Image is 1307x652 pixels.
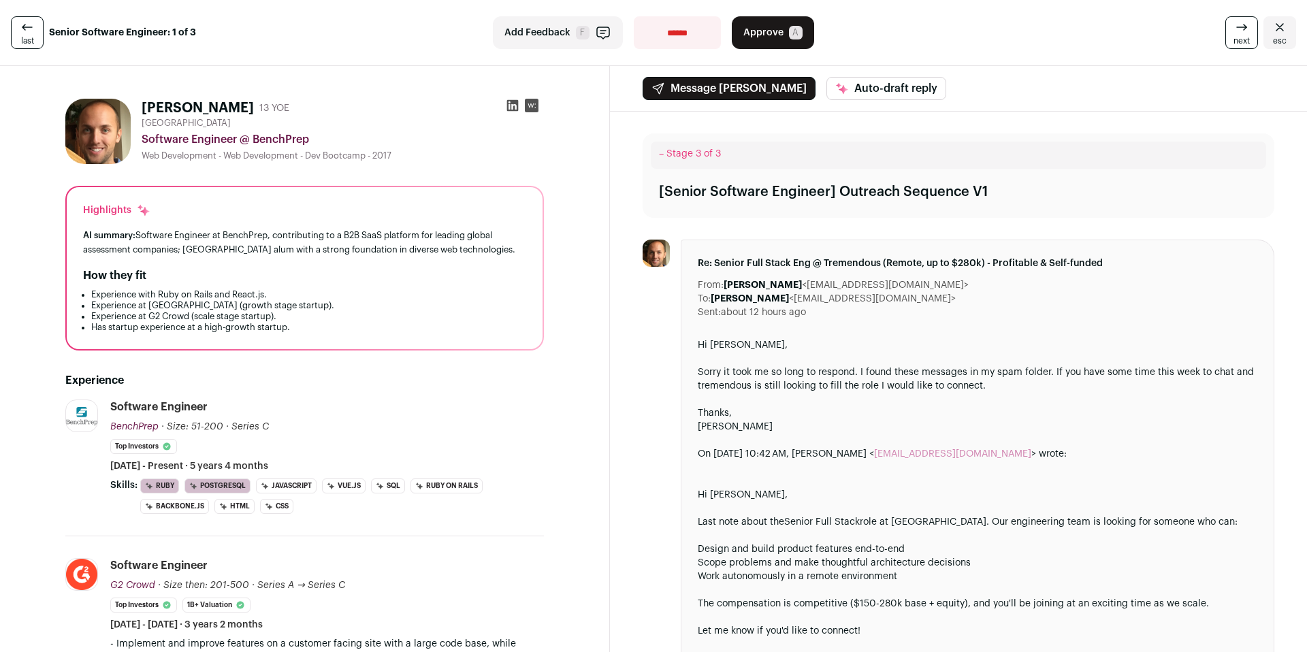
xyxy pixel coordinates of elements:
[711,294,789,304] b: [PERSON_NAME]
[158,581,249,590] span: · Size then: 201-500
[65,372,544,389] h2: Experience
[142,150,544,161] div: Web Development - Web Development - Dev Bootcamp - 2017
[260,499,293,514] li: CSS
[724,280,802,290] b: [PERSON_NAME]
[874,449,1031,459] a: [EMAIL_ADDRESS][DOMAIN_NAME]
[724,278,969,292] dd: <[EMAIL_ADDRESS][DOMAIN_NAME]>
[698,278,724,292] dt: From:
[698,542,1257,556] li: Design and build product features end-to-end
[91,322,526,333] li: Has startup experience at a high-growth startup.
[711,292,956,306] dd: <[EMAIL_ADDRESS][DOMAIN_NAME]>
[698,624,1257,638] div: Let me know if you'd like to connect!
[721,306,806,319] dd: about 12 hours ago
[182,598,251,613] li: 1B+ Valuation
[259,101,289,115] div: 13 YOE
[698,556,1257,570] li: Scope problems and make thoughtful architecture decisions
[110,400,208,414] div: Software Engineer
[49,26,196,39] strong: Senior Software Engineer: 1 of 3
[142,118,231,129] span: [GEOGRAPHIC_DATA]
[110,422,159,431] span: BenchPrep
[504,26,570,39] span: Add Feedback
[698,338,1257,352] div: Hi [PERSON_NAME],
[643,77,816,100] button: Message [PERSON_NAME]
[142,99,254,118] h1: [PERSON_NAME]
[1263,16,1296,49] a: Close
[698,420,1257,434] div: [PERSON_NAME]
[643,240,670,267] img: f4042cf1fa987e1c0486da44af11b50668baef0bac1fd67f1a0404c70be2015e.jpg
[91,300,526,311] li: Experience at [GEOGRAPHIC_DATA] (growth stage startup).
[698,570,1257,583] li: Work autonomously in a remote environment
[11,16,44,49] a: last
[66,407,97,425] img: e024ae736edfd84f18b60ce8c26cf9118a529d3713a3c971a7d0f37530f2240c.png
[161,422,223,431] span: · Size: 51-200
[83,231,135,240] span: AI summary:
[65,99,131,164] img: f4042cf1fa987e1c0486da44af11b50668baef0bac1fd67f1a0404c70be2015e.jpg
[666,149,721,159] span: Stage 3 of 3
[231,422,269,431] span: Series C
[21,35,34,46] span: last
[140,499,209,514] li: Backbone.js
[410,478,483,493] li: Ruby on Rails
[1273,35,1287,46] span: esc
[698,515,1257,529] div: Last note about the role at [GEOGRAPHIC_DATA]. Our engineering team is looking for someone who can:
[91,311,526,322] li: Experience at G2 Crowd (scale stage startup).
[698,365,1257,393] div: Sorry it took me so long to respond. I found these messages in my spam folder. If you have some t...
[659,149,664,159] span: –
[784,517,860,527] a: Senior Full Stack
[66,559,97,590] img: d105d50233234d6879e09c06b637307e011585eb00a7ba8aa889bb6385e82c47.png
[110,558,208,573] div: Software Engineer
[576,26,590,39] span: F
[91,289,526,300] li: Experience with Ruby on Rails and React.js.
[1225,16,1258,49] a: next
[698,406,1257,420] div: Thanks,
[743,26,784,39] span: Approve
[226,420,229,434] span: ·
[698,488,1257,502] div: Hi [PERSON_NAME],
[698,257,1257,270] span: Re: Senior Full Stack Eng @ Tremendous (Remote, up to $280k) - Profitable & Self-funded
[826,77,946,100] button: Auto-draft reply
[83,203,150,217] div: Highlights
[493,16,623,49] button: Add Feedback F
[252,578,255,592] span: ·
[257,581,345,590] span: Series A → Series C
[110,439,177,454] li: Top Investors
[322,478,366,493] li: Vue.js
[214,499,255,514] li: HTML
[83,228,526,257] div: Software Engineer at BenchPrep, contributing to a B2B SaaS platform for leading global assessment...
[184,478,251,493] li: PostgreSQL
[698,447,1257,474] blockquote: On [DATE] 10:42 AM, [PERSON_NAME] < > wrote:
[110,618,263,632] span: [DATE] - [DATE] · 3 years 2 months
[110,459,268,473] span: [DATE] - Present · 5 years 4 months
[110,598,177,613] li: Top Investors
[256,478,317,493] li: JavaScript
[83,267,146,284] h2: How they fit
[110,478,138,492] span: Skills:
[698,306,721,319] dt: Sent:
[659,182,988,201] div: [Senior Software Engineer] Outreach Sequence V1
[142,131,544,148] div: Software Engineer @ BenchPrep
[732,16,814,49] button: Approve A
[698,597,1257,610] div: The compensation is competitive ($150-280k base + equity), and you'll be joining at an exciting t...
[789,26,803,39] span: A
[110,581,155,590] span: G2 Crowd
[140,478,179,493] li: Ruby
[1233,35,1250,46] span: next
[371,478,405,493] li: SQL
[698,292,711,306] dt: To:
